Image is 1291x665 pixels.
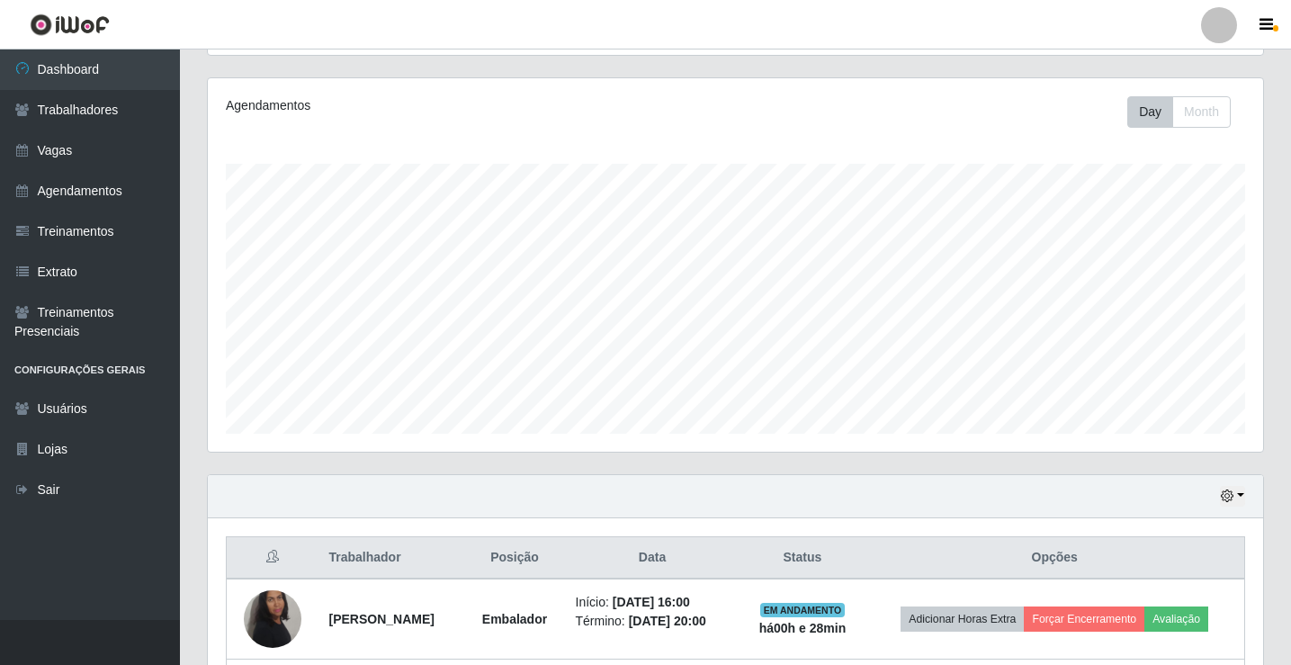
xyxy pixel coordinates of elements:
[1127,96,1173,128] button: Day
[1127,96,1231,128] div: First group
[464,537,564,580] th: Posição
[576,612,730,631] li: Término:
[740,537,865,580] th: Status
[759,621,847,635] strong: há 00 h e 28 min
[565,537,740,580] th: Data
[576,593,730,612] li: Início:
[1127,96,1245,128] div: Toolbar with button groups
[865,537,1244,580] th: Opções
[901,607,1024,632] button: Adicionar Horas Extra
[328,612,434,626] strong: [PERSON_NAME]
[1024,607,1144,632] button: Forçar Encerramento
[318,537,464,580] th: Trabalhador
[30,13,110,36] img: CoreUI Logo
[613,595,690,609] time: [DATE] 16:00
[1172,96,1231,128] button: Month
[226,96,635,115] div: Agendamentos
[760,603,846,617] span: EM ANDAMENTO
[244,576,301,662] img: 1734738969942.jpeg
[482,612,547,626] strong: Embalador
[629,614,706,628] time: [DATE] 20:00
[1144,607,1208,632] button: Avaliação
